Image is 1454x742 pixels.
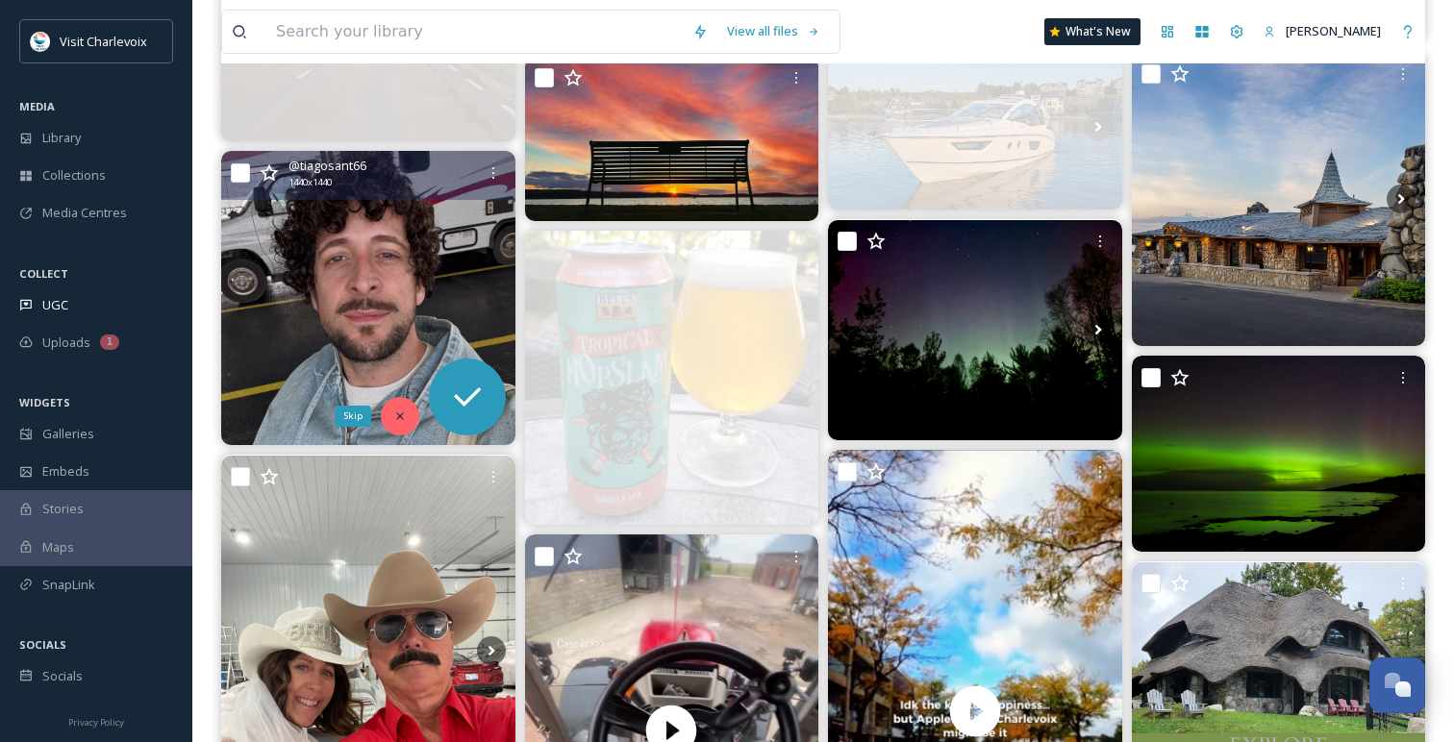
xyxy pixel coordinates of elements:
[19,99,55,113] span: MEDIA
[42,500,84,518] span: Stories
[1254,12,1391,50] a: [PERSON_NAME]
[42,538,74,556] span: Maps
[31,32,50,51] img: Visit-Charlevoix_Logo.jpg
[1286,22,1381,39] span: [PERSON_NAME]
[1132,356,1426,552] img: A nice little 'aurora visit' to Beaver Island tonight. #nightsky, #auroraborealis, #aurora, #beav...
[288,176,332,189] span: 1440 x 1440
[19,266,68,281] span: COLLECT
[221,151,515,445] img: #baiestpaul #charlevoix #tempsdautomne🍁 #ressourcer
[42,667,83,685] span: Socials
[42,462,89,481] span: Embeds
[68,709,124,732] a: Privacy Policy
[828,44,1122,210] img: ON DISPLAY! 2020 Beneteau Gran Turismo 40 Featuring upgraded Volvo Penta D6 engines, joystick con...
[42,166,106,185] span: Collections
[1132,53,1426,347] img: Experience the magic of autumn at the 46th Annual Charlevoix Apple Fest! 🍎 Stroll through scenic ...
[266,11,683,53] input: Search your library
[42,204,127,222] span: Media Centres
[42,129,81,147] span: Library
[42,296,68,314] span: UGC
[288,157,366,175] span: @ tiagosant66
[42,576,95,594] span: SnapLink
[828,220,1122,440] img: Baie-Saint-Paul, Charlevoix - 30 septembre 20:42 #charlevoix #baiestpaul #nightsky #aurora #auror...
[60,33,147,50] span: Visit Charlevoix
[1369,657,1425,713] button: Open Chat
[525,231,819,525] img: Tropical Tuesday bellsbrewery #craftbeer #mibeer #lakecharlevoix
[42,334,90,352] span: Uploads
[100,334,119,350] div: 1
[717,12,830,50] a: View all files
[336,406,371,427] div: Skip
[19,395,70,409] span: WIDGETS
[42,425,94,443] span: Galleries
[19,637,66,652] span: SOCIALS
[1044,18,1141,45] a: What's New
[525,56,819,221] img: No crowd. No noise. Just Boyne City catching its breath.🌅 #boynecity #sunset #northernmichigan #f...
[68,716,124,729] span: Privacy Policy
